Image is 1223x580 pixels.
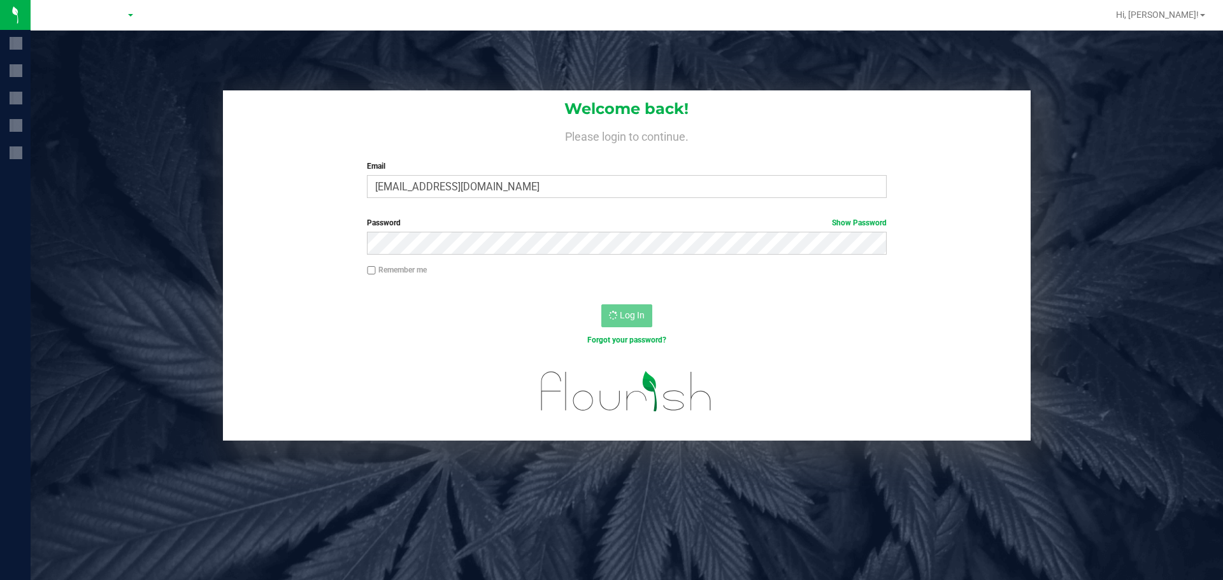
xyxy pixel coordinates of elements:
[526,359,727,424] img: flourish_logo.svg
[367,160,886,172] label: Email
[367,218,401,227] span: Password
[620,310,645,320] span: Log In
[1116,10,1199,20] span: Hi, [PERSON_NAME]!
[832,218,887,227] a: Show Password
[223,101,1031,117] h1: Welcome back!
[367,266,376,275] input: Remember me
[223,127,1031,143] h4: Please login to continue.
[367,264,427,276] label: Remember me
[601,304,652,327] button: Log In
[587,336,666,344] a: Forgot your password?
